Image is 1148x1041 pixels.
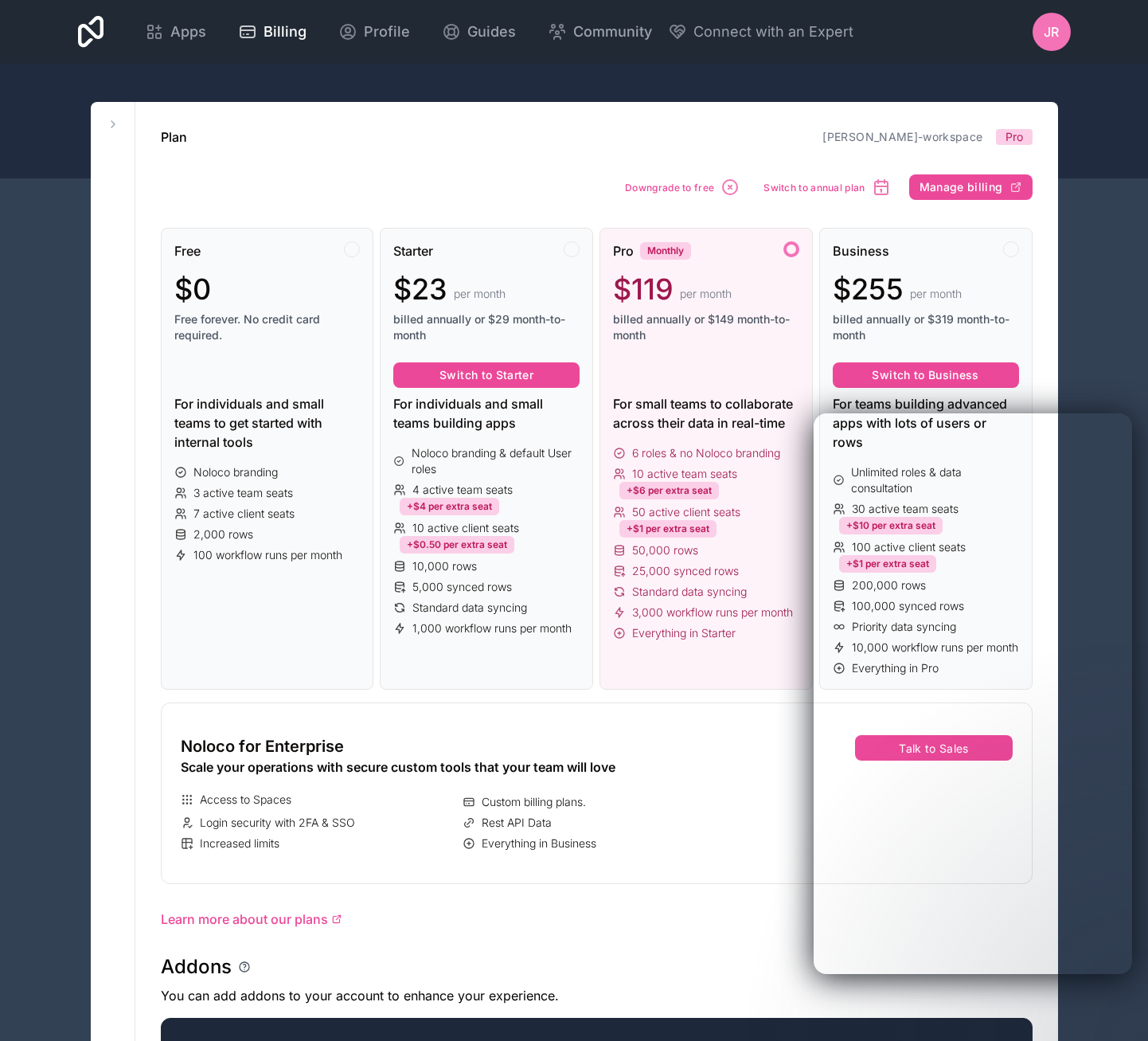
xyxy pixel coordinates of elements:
p: You can add addons to your account to enhance your experience. [161,986,1033,1005]
iframe: Intercom live chat [814,413,1132,974]
span: Switch to annual plan [763,182,865,194]
div: Monthly [640,242,691,260]
span: Pro [613,241,634,260]
a: Guides [429,14,529,49]
span: 25,000 synced rows [632,563,739,579]
span: $0 [174,273,211,305]
span: $255 [833,273,904,305]
div: +$6 per extra seat [619,482,719,499]
span: Access to Spaces [200,792,291,808]
span: Standard data syncing [632,584,747,600]
span: $119 [613,273,674,305]
button: Switch to Starter [393,362,580,388]
span: per month [680,286,732,302]
span: Increased limits [200,836,279,851]
span: Everything in Starter [632,625,736,641]
span: 10,000 rows [412,558,477,574]
span: Pro [1005,129,1023,145]
span: Free [174,241,201,260]
button: Downgrade to free [619,172,745,202]
div: +$1 per extra seat [619,520,717,538]
span: 3 active team seats [193,485,293,501]
span: 50,000 rows [632,542,698,558]
span: Profile [364,21,410,43]
span: 7 active client seats [193,506,295,522]
a: Community [535,14,665,49]
div: For teams building advanced apps with lots of users or rows [833,394,1019,452]
span: Guides [467,21,516,43]
a: [PERSON_NAME]-workspace [822,130,982,143]
iframe: Intercom live chat [1094,987,1132,1025]
button: Connect with an Expert [668,21,853,43]
span: Login security with 2FA & SSO [200,815,355,831]
div: Scale your operations with secure custom tools that your team will love [181,757,739,777]
span: Apps [170,21,206,43]
button: Switch to annual plan [758,172,896,202]
span: per month [454,286,506,302]
a: Learn more about our plans [161,910,1033,929]
div: For small teams to collaborate across their data in real-time [613,394,799,432]
span: Connect with an Expert [693,21,853,43]
span: Jr [1044,22,1059,41]
span: billed annually or $149 month-to-month [613,311,799,343]
span: Custom billing plans. [482,794,586,810]
span: 4 active team seats [412,482,513,498]
span: 10 active team seats [632,466,737,482]
a: Profile [326,14,423,49]
span: 10 active client seats [412,520,519,536]
span: Noloco branding [193,464,278,480]
span: Standard data syncing [412,600,527,616]
span: 5,000 synced rows [412,579,512,595]
span: 1,000 workflow runs per month [412,620,572,636]
span: Manage billing [920,180,1003,194]
span: Business [833,241,889,260]
span: Community [573,21,652,43]
span: Everything in Business [482,836,596,851]
div: +$4 per extra seat [400,498,499,515]
span: 2,000 rows [193,526,253,542]
div: +$0.50 per extra seat [400,536,514,554]
a: Billing [225,14,319,49]
span: Learn more about our plans [161,910,328,929]
span: billed annually or $29 month-to-month [393,311,580,343]
div: For individuals and small teams building apps [393,394,580,432]
span: per month [910,286,962,302]
span: Free forever. No credit card required. [174,311,361,343]
span: 100 workflow runs per month [193,547,342,563]
a: Apps [132,14,219,49]
span: Noloco branding & default User roles [412,445,580,477]
span: Rest API Data [482,815,552,831]
span: 50 active client seats [632,504,740,520]
button: Switch to Business [833,362,1019,388]
span: Billing [264,21,307,43]
span: Noloco for Enterprise [181,735,344,757]
div: For individuals and small teams to get started with internal tools [174,394,361,452]
span: $23 [393,273,447,305]
span: Downgrade to free [625,182,714,194]
button: Manage billing [909,174,1033,200]
span: Starter [393,241,433,260]
span: 3,000 workflow runs per month [632,605,793,620]
span: billed annually or $319 month-to-month [833,311,1019,343]
span: 6 roles & no Noloco branding [632,445,780,461]
h1: Plan [161,127,187,147]
h1: Addons [161,954,232,980]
